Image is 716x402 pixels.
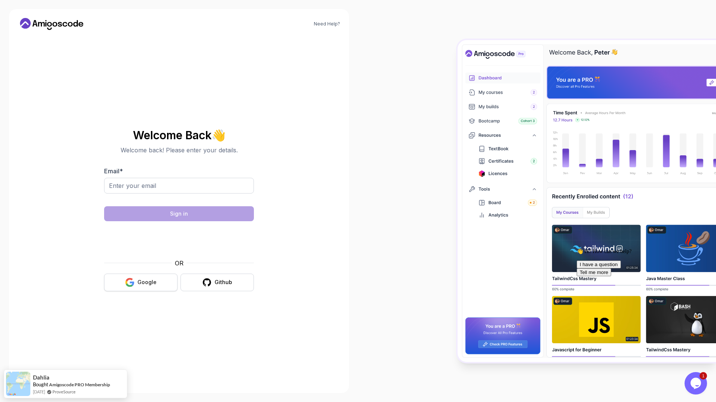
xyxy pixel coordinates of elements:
[18,18,85,30] a: Home link
[170,210,188,217] div: Sign in
[180,274,254,291] button: Github
[52,389,76,394] a: ProveSource
[33,389,45,395] span: [DATE]
[175,259,183,268] p: OR
[458,40,716,362] img: Amigoscode Dashboard
[3,15,47,23] button: I have a question
[104,274,178,291] button: Google
[3,23,37,31] button: Tell me more
[685,372,709,395] iframe: chat widget
[215,278,232,286] div: Github
[104,129,254,141] h2: Welcome Back
[3,3,58,9] span: 👋 Hi! How can we help?
[33,374,49,381] span: Dahlia
[6,372,30,396] img: provesource social proof notification image
[104,167,123,175] label: Email *
[104,206,254,221] button: Sign in
[49,382,110,387] a: Amigoscode PRO Membership
[104,146,254,155] p: Welcome back! Please enter your details.
[137,278,157,286] div: Google
[574,245,709,368] iframe: chat widget
[104,178,254,194] input: Enter your email
[122,226,236,254] iframe: Widget containing checkbox for hCaptcha security challenge
[314,21,340,27] a: Need Help?
[211,128,226,142] span: 👋
[33,381,48,387] span: Bought
[3,3,138,31] div: 👋 Hi! How can we help?I have a questionTell me more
